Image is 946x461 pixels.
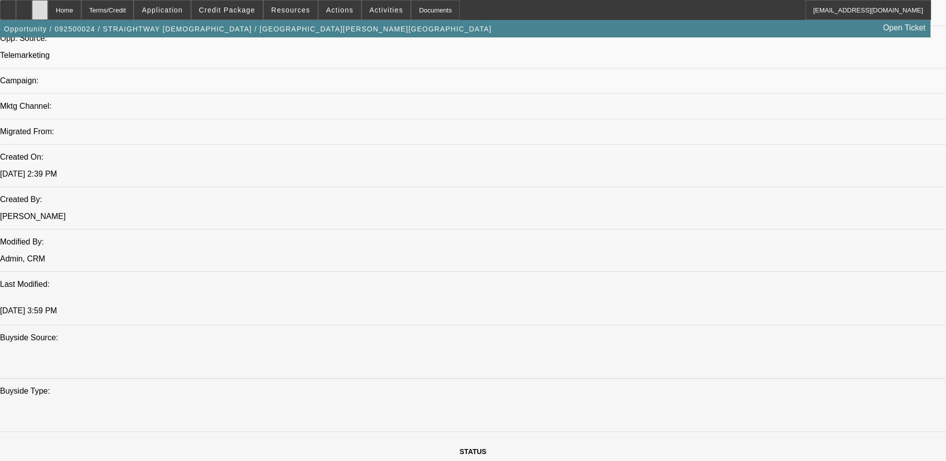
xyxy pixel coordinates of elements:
[271,6,310,14] span: Resources
[264,0,318,19] button: Resources
[326,6,354,14] span: Actions
[319,0,361,19] button: Actions
[191,0,263,19] button: Credit Package
[370,6,403,14] span: Activities
[199,6,255,14] span: Credit Package
[134,0,190,19] button: Application
[879,19,930,36] a: Open Ticket
[362,0,411,19] button: Activities
[460,448,487,456] span: STATUS
[142,6,183,14] span: Application
[4,25,492,33] span: Opportunity / 092500024 / STRAIGHTWAY [DEMOGRAPHIC_DATA] / [GEOGRAPHIC_DATA][PERSON_NAME][GEOGRAP...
